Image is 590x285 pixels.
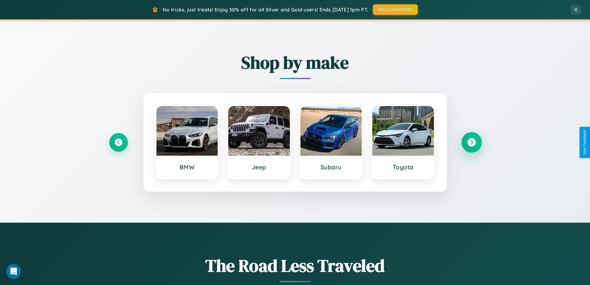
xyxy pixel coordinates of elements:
h3: Toyota [378,163,428,171]
h2: Shop by make [109,51,481,74]
iframe: Intercom live chat [6,264,21,279]
h1: The Road Less Traveled [109,254,481,278]
h3: BMW [163,163,212,171]
h3: Subaru [307,163,356,171]
h3: Jeep [234,163,284,171]
div: Give Feedback [583,130,587,155]
button: HALLOWEEN30 [373,4,418,15]
span: No tricks, just treats! Enjoy 30% off for all Silver and Gold users! Ends [DATE] 1pm PT. [163,7,368,13]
